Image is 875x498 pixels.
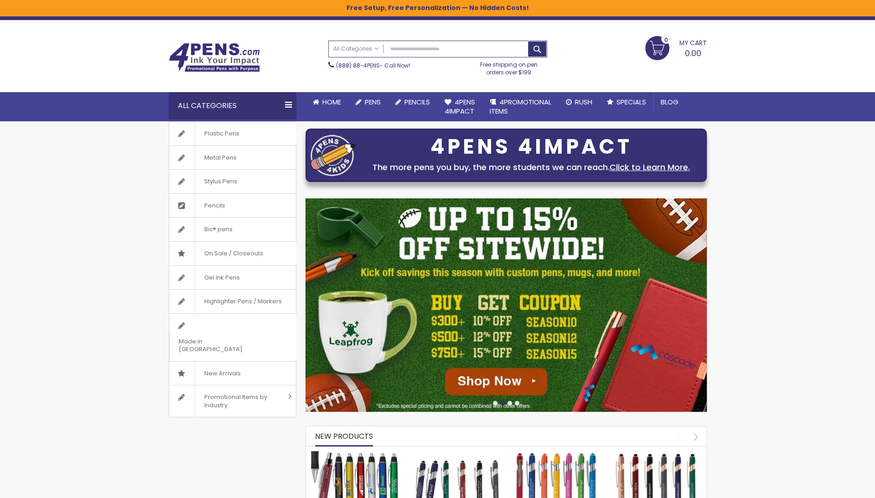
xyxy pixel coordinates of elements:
span: 4PROMOTIONAL ITEMS [490,97,551,116]
img: 4Pens Custom Pens and Promotional Products [169,43,260,72]
a: Gel Ink Pens [169,266,296,290]
a: Blog [653,92,686,112]
span: 4Pens 4impact [445,97,475,116]
div: Sign In [676,11,706,18]
span: Blog [661,97,678,107]
a: Bic® pens [169,218,296,241]
div: Free shipping on pen orders over $199 [471,57,547,76]
div: The more pens you buy, the more students we can reach. [361,161,702,174]
span: On Sale / Closeouts [195,242,272,265]
a: Stylus Pens [169,170,296,193]
a: Ellipse Softy Brights with Stylus Pen - Laser [511,451,602,458]
span: Bic® pens [195,218,242,241]
span: Home [322,97,341,107]
span: Gel Ink Pens [195,266,249,290]
a: On Sale / Closeouts [169,242,296,265]
a: Made in [GEOGRAPHIC_DATA] [169,314,296,361]
a: 0.00 0 [645,36,707,59]
img: four_pen_logo.png [311,135,356,176]
a: 4Pens4impact [437,92,482,122]
a: Promotional Items by Industry [169,385,296,417]
div: next [688,429,704,445]
a: (888) 88-4PENS [336,62,380,69]
span: Promotional Items by Industry [195,385,285,417]
a: Pens [348,92,388,112]
span: New Arrivals [195,362,250,385]
span: Specials [616,97,646,107]
div: prev [670,429,686,445]
a: Plastic Pens [169,122,296,145]
span: 0.00 [685,47,701,59]
a: All Categories [329,41,383,56]
span: New Products [315,431,373,441]
span: Highlighter Pens / Markers [195,290,291,313]
span: Made in [GEOGRAPHIC_DATA] [169,330,273,361]
a: Specials [600,92,653,112]
a: Pencils [169,194,296,218]
a: Metal Pens [169,146,296,170]
span: Pens [365,97,381,107]
a: The Barton Custom Pens Special Offer [311,451,402,458]
a: Click to Learn More. [610,161,690,173]
a: Custom Soft Touch Metal Pen - Stylus Top [410,451,502,458]
div: All Categories [169,92,296,119]
span: 0 [664,36,668,44]
span: All Categories [333,45,379,52]
div: 4PENS 4IMPACT [361,137,702,156]
span: Rush [575,97,592,107]
span: Pencils [195,194,234,218]
a: New Arrivals [169,362,296,385]
a: Highlighter Pens / Markers [169,290,296,313]
a: 4PROMOTIONALITEMS [482,92,559,122]
a: Rush [559,92,600,112]
span: Pencils [404,97,430,107]
a: Wishlist [566,10,596,17]
a: Pencils [388,92,437,112]
a: Home [305,92,348,112]
span: - Call Now! [336,62,410,69]
a: Ellipse Softy Rose Gold Classic with Stylus Pen - Silver Laser [611,451,702,458]
span: Metal Pens [195,146,246,170]
span: Plastic Pens [195,122,249,145]
span: Stylus Pens [195,170,246,193]
a: Create an Account [607,10,667,17]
